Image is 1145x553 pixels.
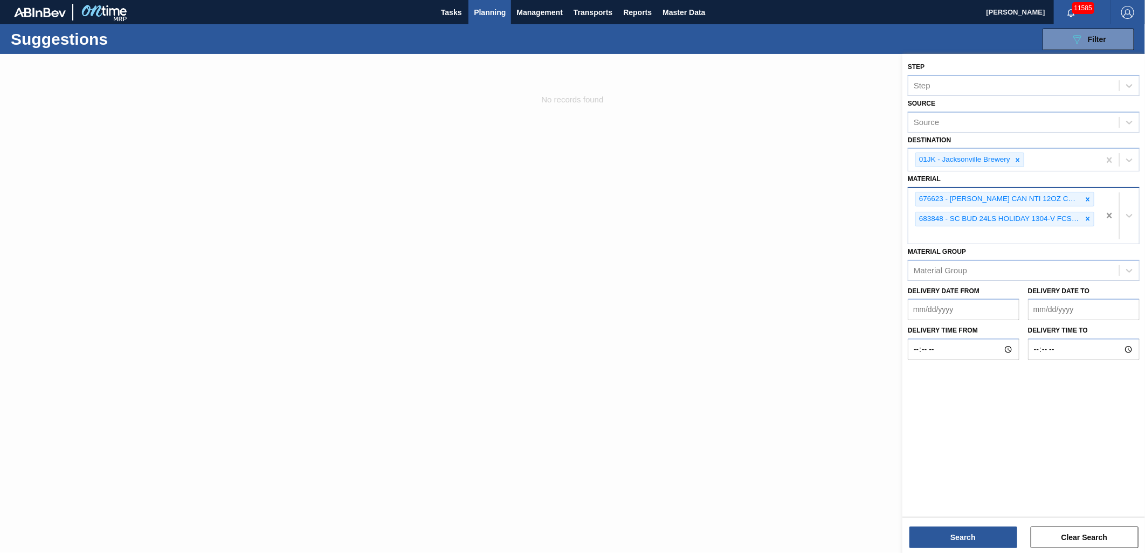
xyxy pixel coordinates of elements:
[1043,29,1134,50] button: Filter
[908,299,1019,320] input: mm/dd/yyyy
[11,33,202,45] h1: Suggestions
[1054,5,1088,20] button: Notifications
[623,6,652,19] span: Reports
[14,8,66,17] img: TNhmsLtSVTkK8tSr43FrP2fwEKptu5GPRR3wAAAABJRU5ErkJggg==
[916,192,1082,206] div: 676623 - [PERSON_NAME] CAN NTI 12OZ CAN PK 15/12 CAN 0123
[1072,2,1094,14] span: 11585
[916,212,1082,226] div: 683848 - SC BUD 24LS HOLIDAY 1304-V FCSUITCS 12OZ
[914,117,940,127] div: Source
[1028,323,1140,338] label: Delivery time to
[516,6,563,19] span: Management
[908,100,935,107] label: Source
[1028,287,1089,295] label: Delivery Date to
[908,175,941,183] label: Material
[908,136,951,144] label: Destination
[1088,35,1106,44] span: Filter
[914,81,930,90] div: Step
[908,323,1019,338] label: Delivery time from
[663,6,705,19] span: Master Data
[908,63,925,71] label: Step
[908,248,966,255] label: Material Group
[574,6,612,19] span: Transports
[1028,299,1140,320] input: mm/dd/yyyy
[474,6,506,19] span: Planning
[439,6,463,19] span: Tasks
[1121,6,1134,19] img: Logout
[914,266,967,275] div: Material Group
[908,287,980,295] label: Delivery Date from
[916,153,1012,167] div: 01JK - Jacksonville Brewery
